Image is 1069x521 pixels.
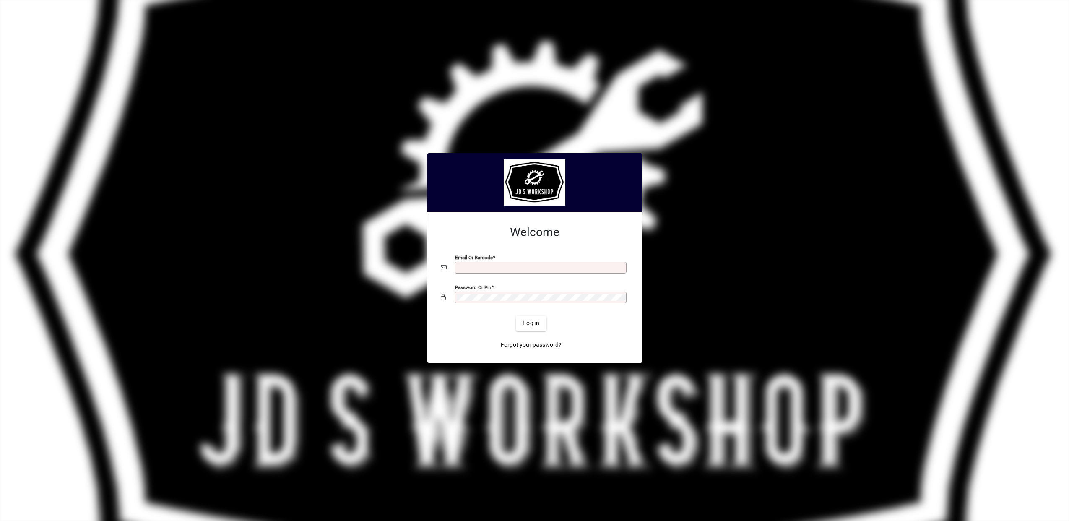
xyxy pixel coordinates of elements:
button: Login [516,316,546,331]
a: Forgot your password? [497,338,565,353]
mat-label: Password or Pin [455,284,491,290]
h2: Welcome [441,225,629,240]
span: Forgot your password? [501,341,562,349]
span: Login [523,319,540,328]
mat-label: Email or Barcode [455,254,493,260]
